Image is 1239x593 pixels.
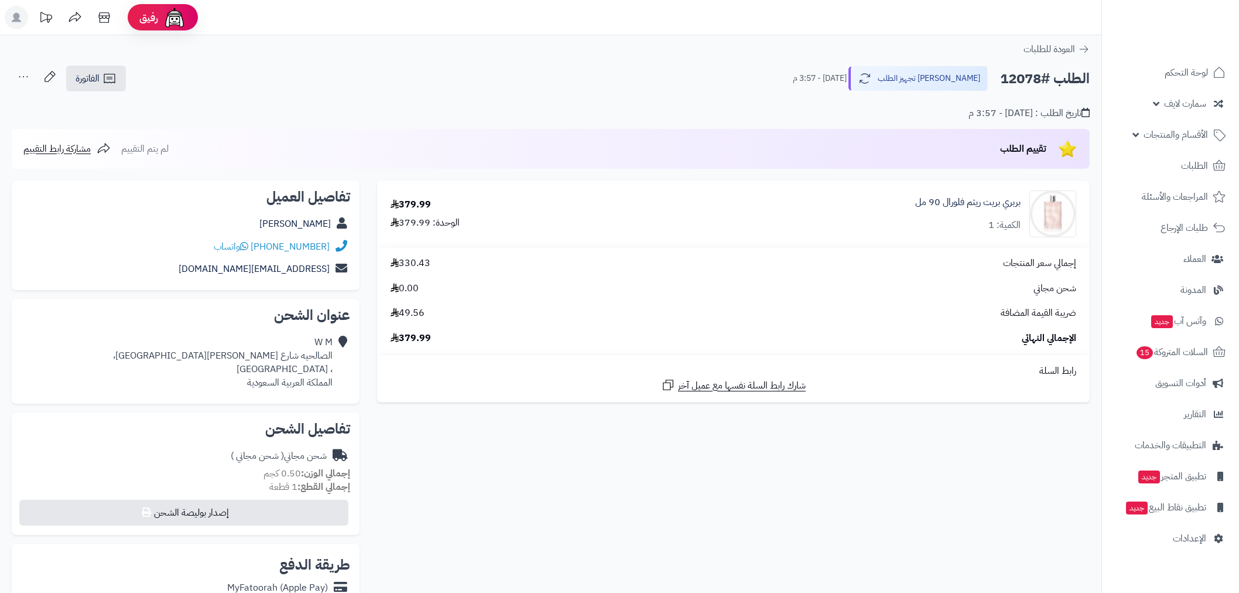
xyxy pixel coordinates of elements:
[1000,67,1090,91] h2: الطلب #12078
[1109,524,1232,553] a: الإعدادات
[31,6,60,32] a: تحديثات المنصة
[1155,375,1206,391] span: أدوات التسويق
[1150,313,1206,329] span: وآتس آب
[139,11,158,25] span: رفيق
[231,449,327,463] div: شحن مجاني
[301,466,350,480] strong: إجمالي الوزن:
[269,480,350,494] small: 1 قطعة
[1033,282,1076,295] span: شحن مجاني
[179,262,330,276] a: [EMAIL_ADDRESS][DOMAIN_NAME]
[1144,127,1208,143] span: الأقسام والمنتجات
[1125,499,1206,516] span: تطبيق نقاط البيع
[263,466,350,480] small: 0.50 كجم
[1136,346,1153,359] span: 15
[1180,282,1206,298] span: المدونة
[391,332,431,345] span: 379.99
[121,142,169,156] span: لم يتم التقييم
[1173,530,1206,547] span: الإعدادات
[1135,344,1208,360] span: السلات المتروكة
[678,379,806,393] span: شارك رابط السلة نفسها مع عميل آخر
[19,500,348,526] button: إصدار بوليصة الشحن
[1024,42,1090,56] a: العودة للطلبات
[23,142,111,156] a: مشاركة رابط التقييم
[214,240,248,254] a: واتساب
[1109,183,1232,211] a: المراجعات والأسئلة
[21,190,350,204] h2: تفاصيل العميل
[848,66,988,91] button: [PERSON_NAME] تجهيز الطلب
[1030,190,1076,237] img: burberry_brit_rhythm_floral_for_woman-90x90.jpg
[391,282,419,295] span: 0.00
[1137,468,1206,485] span: تطبيق المتجر
[1151,315,1173,328] span: جديد
[297,480,350,494] strong: إجمالي القطع:
[1109,307,1232,335] a: وآتس آبجديد
[1000,142,1046,156] span: تقييم الطلب
[1024,42,1075,56] span: العودة للطلبات
[1109,493,1232,522] a: تطبيق نقاط البيعجديد
[21,308,350,322] h2: عنوان الشحن
[988,219,1021,232] div: الكمية: 1
[1181,158,1208,174] span: الطلبات
[1161,220,1208,236] span: طلبات الإرجاع
[1109,431,1232,459] a: التطبيقات والخدمات
[1022,332,1076,345] span: الإجمالي النهائي
[382,364,1085,378] div: رابط السلة
[1001,306,1076,320] span: ضريبة القيمة المضافة
[231,449,284,463] span: ( شحن مجاني )
[1184,406,1206,422] span: التقارير
[793,73,847,84] small: [DATE] - 3:57 م
[1109,338,1232,366] a: السلات المتروكة15
[1142,189,1208,205] span: المراجعات والأسئلة
[1109,59,1232,87] a: لوحة التحكم
[1126,502,1148,514] span: جديد
[915,196,1021,209] a: بربري بريت ريثم فلورال 90 مل
[968,107,1090,120] div: تاريخ الطلب : [DATE] - 3:57 م
[113,336,333,389] div: W M الصالحيه شارع [PERSON_NAME][GEOGRAPHIC_DATA]، ، [GEOGRAPHIC_DATA] المملكة العربية السعودية
[1109,400,1232,428] a: التقارير
[1138,471,1160,483] span: جديد
[1109,462,1232,490] a: تطبيق المتجرجديد
[76,71,100,86] span: الفاتورة
[1183,251,1206,267] span: العملاء
[661,378,806,393] a: شارك رابط السلة نفسها مع عميل آخر
[1109,276,1232,304] a: المدونة
[1135,437,1206,454] span: التطبيقات والخدمات
[1109,245,1232,273] a: العملاء
[66,66,126,91] a: الفاتورة
[391,216,460,230] div: الوحدة: 379.99
[391,306,425,320] span: 49.56
[23,142,91,156] span: مشاركة رابط التقييم
[1109,369,1232,397] a: أدوات التسويق
[21,422,350,436] h2: تفاصيل الشحن
[391,198,431,212] div: 379.99
[279,558,350,572] h2: طريقة الدفع
[1003,257,1076,270] span: إجمالي سعر المنتجات
[1159,23,1228,47] img: logo-2.png
[391,257,430,270] span: 330.43
[259,217,331,231] a: [PERSON_NAME]
[1109,214,1232,242] a: طلبات الإرجاع
[1164,96,1206,112] span: سمارت لايف
[163,6,186,29] img: ai-face.png
[251,240,330,254] a: [PHONE_NUMBER]
[1165,64,1208,81] span: لوحة التحكم
[1109,152,1232,180] a: الطلبات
